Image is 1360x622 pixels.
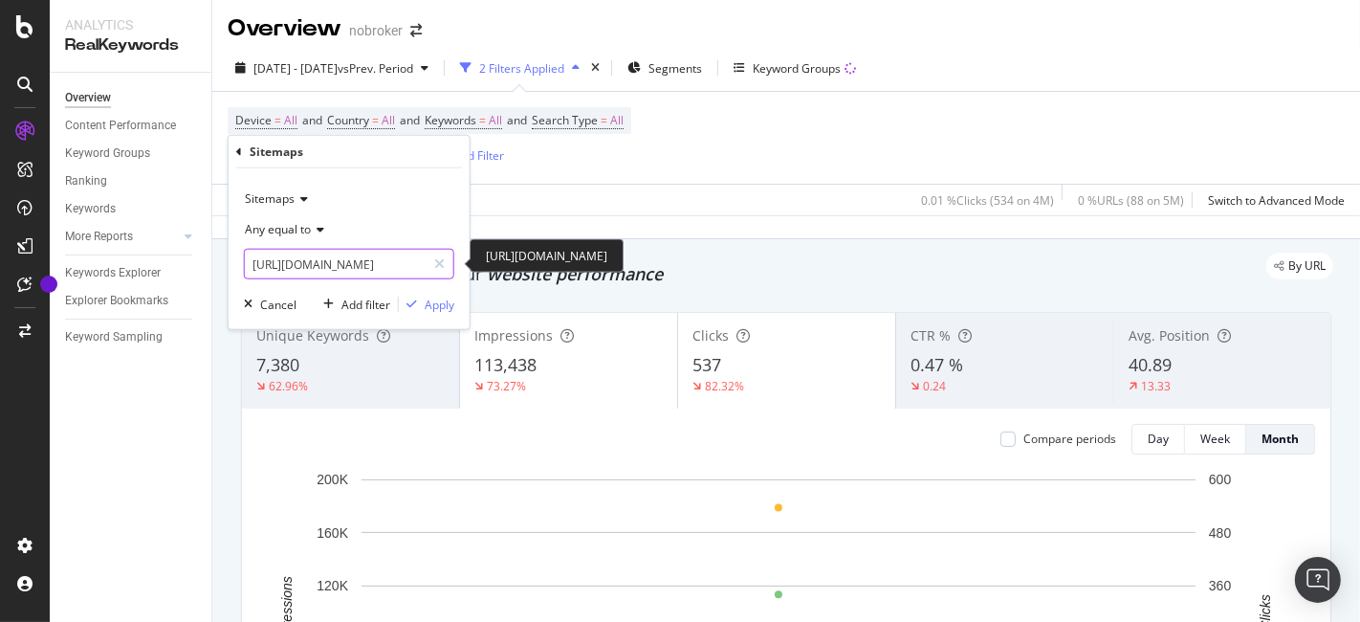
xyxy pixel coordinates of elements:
[474,353,537,376] span: 113,438
[228,53,436,83] button: [DATE] - [DATE]vsPrev. Period
[40,276,57,293] div: Tooltip anchor
[228,12,341,45] div: Overview
[65,227,133,247] div: More Reports
[317,578,348,593] text: 120K
[65,227,179,247] a: More Reports
[349,21,403,40] div: nobroker
[692,326,729,344] span: Clicks
[253,60,338,77] span: [DATE] - [DATE]
[532,112,598,128] span: Search Type
[705,378,744,394] div: 82.32%
[274,112,281,128] span: =
[726,53,864,83] button: Keyword Groups
[1209,472,1232,487] text: 600
[250,144,303,160] div: Sitemaps
[65,199,198,219] a: Keywords
[479,112,486,128] span: =
[610,107,624,134] span: All
[65,88,111,108] div: Overview
[1129,326,1210,344] span: Avg. Position
[65,263,198,283] a: Keywords Explorer
[620,53,710,83] button: Segments
[245,190,295,207] span: Sitemaps
[489,107,502,134] span: All
[425,112,476,128] span: Keywords
[487,378,526,394] div: 73.27%
[923,378,946,394] div: 0.24
[260,296,296,312] div: Cancel
[470,239,624,273] div: [URL][DOMAIN_NAME]
[587,58,603,78] div: times
[372,112,379,128] span: =
[382,107,395,134] span: All
[302,112,322,128] span: and
[1129,353,1172,376] span: 40.89
[753,60,841,77] div: Keyword Groups
[453,147,504,164] div: Add Filter
[1141,378,1171,394] div: 13.33
[479,60,564,77] div: 2 Filters Applied
[1200,185,1345,215] button: Switch to Advanced Mode
[1023,431,1116,447] div: Compare periods
[474,326,553,344] span: Impressions
[316,295,390,314] button: Add filter
[910,326,951,344] span: CTR %
[245,221,311,237] span: Any equal to
[1208,192,1345,209] div: Switch to Advanced Mode
[65,263,161,283] div: Keywords Explorer
[269,378,308,394] div: 62.96%
[341,296,390,312] div: Add filter
[1185,424,1246,455] button: Week
[410,24,422,37] div: arrow-right-arrow-left
[1078,192,1184,209] div: 0 % URLs ( 88 on 5M )
[400,112,420,128] span: and
[65,291,168,311] div: Explorer Bookmarks
[327,112,369,128] span: Country
[1209,525,1232,541] text: 480
[65,327,198,347] a: Keyword Sampling
[1148,431,1169,447] div: Day
[921,192,1054,209] div: 0.01 % Clicks ( 534 on 4M )
[235,112,272,128] span: Device
[65,171,107,191] div: Ranking
[317,525,348,541] text: 160K
[65,199,116,219] div: Keywords
[1200,431,1230,447] div: Week
[1131,424,1185,455] button: Day
[452,53,587,83] button: 2 Filters Applied
[236,295,296,314] button: Cancel
[65,34,196,56] div: RealKeywords
[65,144,150,164] div: Keyword Groups
[65,144,198,164] a: Keyword Groups
[507,112,527,128] span: and
[256,326,369,344] span: Unique Keywords
[65,88,198,108] a: Overview
[910,353,963,376] span: 0.47 %
[256,353,299,376] span: 7,380
[317,472,348,487] text: 200K
[692,353,721,376] span: 537
[65,291,198,311] a: Explorer Bookmarks
[65,327,163,347] div: Keyword Sampling
[1266,253,1333,279] div: legacy label
[65,116,198,136] a: Content Performance
[399,295,454,314] button: Apply
[601,112,607,128] span: =
[1209,578,1232,593] text: 360
[284,107,297,134] span: All
[648,60,702,77] span: Segments
[1246,424,1315,455] button: Month
[65,116,176,136] div: Content Performance
[1288,260,1326,272] span: By URL
[1261,431,1299,447] div: Month
[65,15,196,34] div: Analytics
[425,296,454,312] div: Apply
[338,60,413,77] span: vs Prev. Period
[65,171,198,191] a: Ranking
[1295,557,1341,603] div: Open Intercom Messenger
